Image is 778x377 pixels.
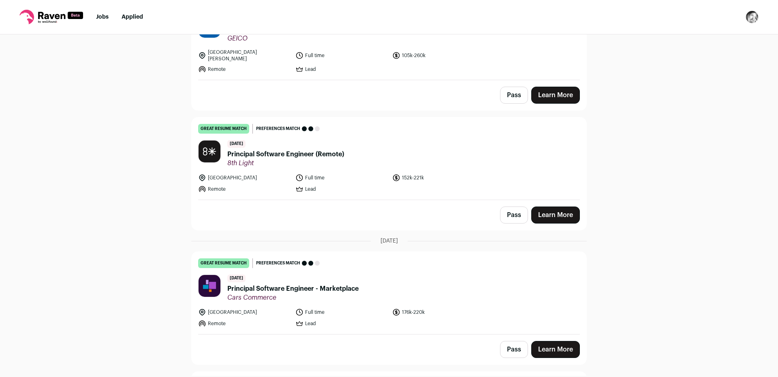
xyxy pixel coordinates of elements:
li: Full time [295,308,388,316]
span: Cars Commerce [227,294,359,302]
li: Full time [295,49,388,62]
button: Pass [500,341,528,358]
a: Learn More [531,87,580,104]
li: 105k-260k [392,49,485,62]
div: great resume match [198,258,249,268]
span: [DATE] [227,140,246,148]
img: 16251607-medium_jpg [746,11,759,23]
a: Applied [122,14,143,20]
li: [GEOGRAPHIC_DATA] [198,308,291,316]
a: Learn More [531,341,580,358]
span: [DATE] [227,275,246,282]
span: [DATE] [380,237,398,245]
li: Remote [198,185,291,193]
span: Principal Software Engineer (Remote) [227,149,344,159]
li: 176k-220k [392,308,485,316]
a: Jobs [96,14,109,20]
span: Principal Software Engineer - Marketplace [227,284,359,294]
button: Open dropdown [746,11,759,23]
div: great resume match [198,124,249,134]
button: Pass [500,87,528,104]
li: Lead [295,319,388,328]
button: Pass [500,207,528,224]
li: Lead [295,65,388,73]
li: Lead [295,185,388,193]
li: Remote [198,319,291,328]
a: Learn More [531,207,580,224]
span: GEICO [227,34,312,43]
li: Remote [198,65,291,73]
span: Preferences match [256,125,300,133]
img: 4fe73e4809cff28d7346e0898cd5e4e9ea1ea5ac9d1deed0a36356e0abf6f376.png [199,141,220,162]
span: 8th Light [227,159,344,167]
li: [GEOGRAPHIC_DATA][PERSON_NAME] [198,49,291,62]
a: great resume match Preferences match [DATE] Principal Software Engineer (Remote) 8th Light [GEOGR... [192,117,586,200]
li: [GEOGRAPHIC_DATA] [198,174,291,182]
li: Full time [295,174,388,182]
li: 152k-221k [392,174,485,182]
img: 6a79e6f09283e1bafe4ca869cf7b302e29b0faa48023463420351e56f5c389d1.jpg [199,275,220,297]
a: great resume match Preferences match [DATE] Principal Software Engineer - Marketplace Cars Commer... [192,252,586,334]
span: Preferences match [256,259,300,267]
